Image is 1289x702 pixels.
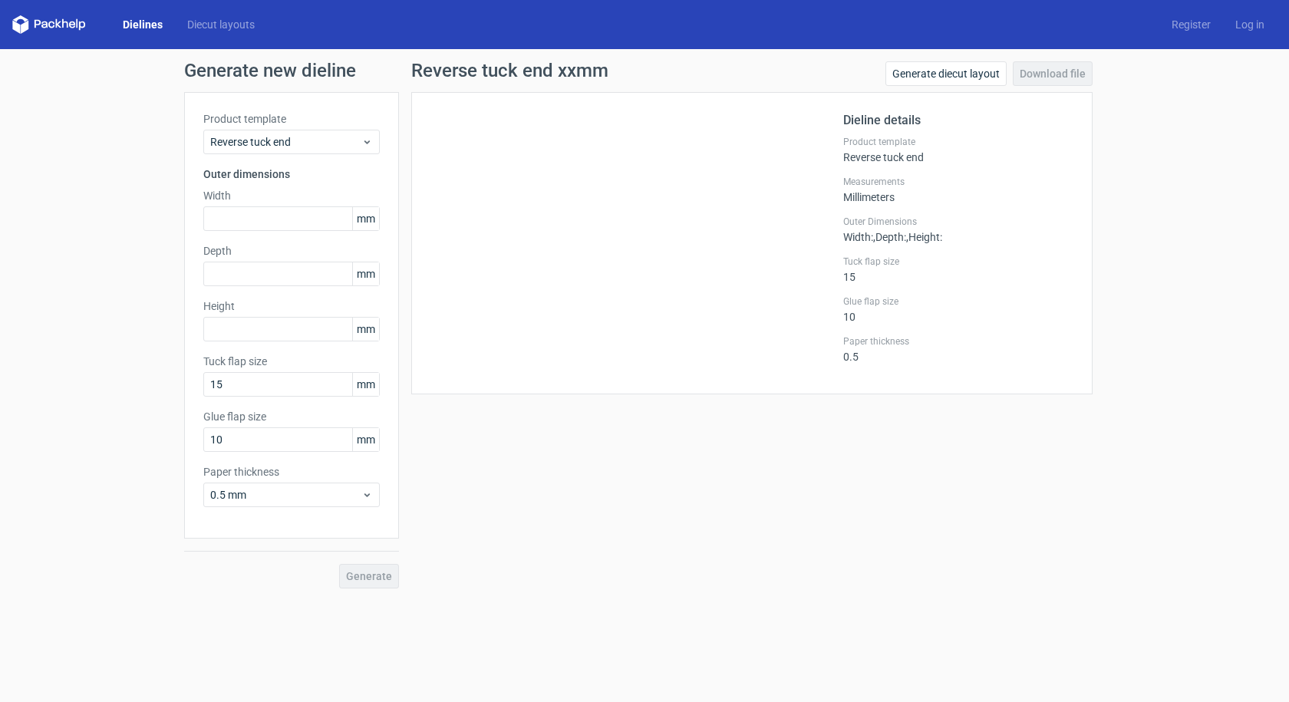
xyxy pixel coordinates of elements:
[175,17,267,32] a: Diecut layouts
[352,428,379,451] span: mm
[1159,17,1223,32] a: Register
[843,255,1073,283] div: 15
[203,188,380,203] label: Width
[843,136,1073,148] label: Product template
[843,295,1073,323] div: 10
[843,136,1073,163] div: Reverse tuck end
[843,255,1073,268] label: Tuck flap size
[352,318,379,341] span: mm
[110,17,175,32] a: Dielines
[843,335,1073,348] label: Paper thickness
[203,298,380,314] label: Height
[210,487,361,503] span: 0.5 mm
[885,61,1007,86] a: Generate diecut layout
[352,373,379,396] span: mm
[843,295,1073,308] label: Glue flap size
[203,166,380,182] h3: Outer dimensions
[203,464,380,480] label: Paper thickness
[203,354,380,369] label: Tuck flap size
[906,231,942,243] span: , Height :
[843,216,1073,228] label: Outer Dimensions
[843,176,1073,203] div: Millimeters
[203,243,380,259] label: Depth
[411,61,608,80] h1: Reverse tuck end xxmm
[843,111,1073,130] h2: Dieline details
[873,231,906,243] span: , Depth :
[843,176,1073,188] label: Measurements
[843,335,1073,363] div: 0.5
[352,262,379,285] span: mm
[203,409,380,424] label: Glue flap size
[843,231,873,243] span: Width :
[352,207,379,230] span: mm
[184,61,1105,80] h1: Generate new dieline
[203,111,380,127] label: Product template
[210,134,361,150] span: Reverse tuck end
[1223,17,1277,32] a: Log in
